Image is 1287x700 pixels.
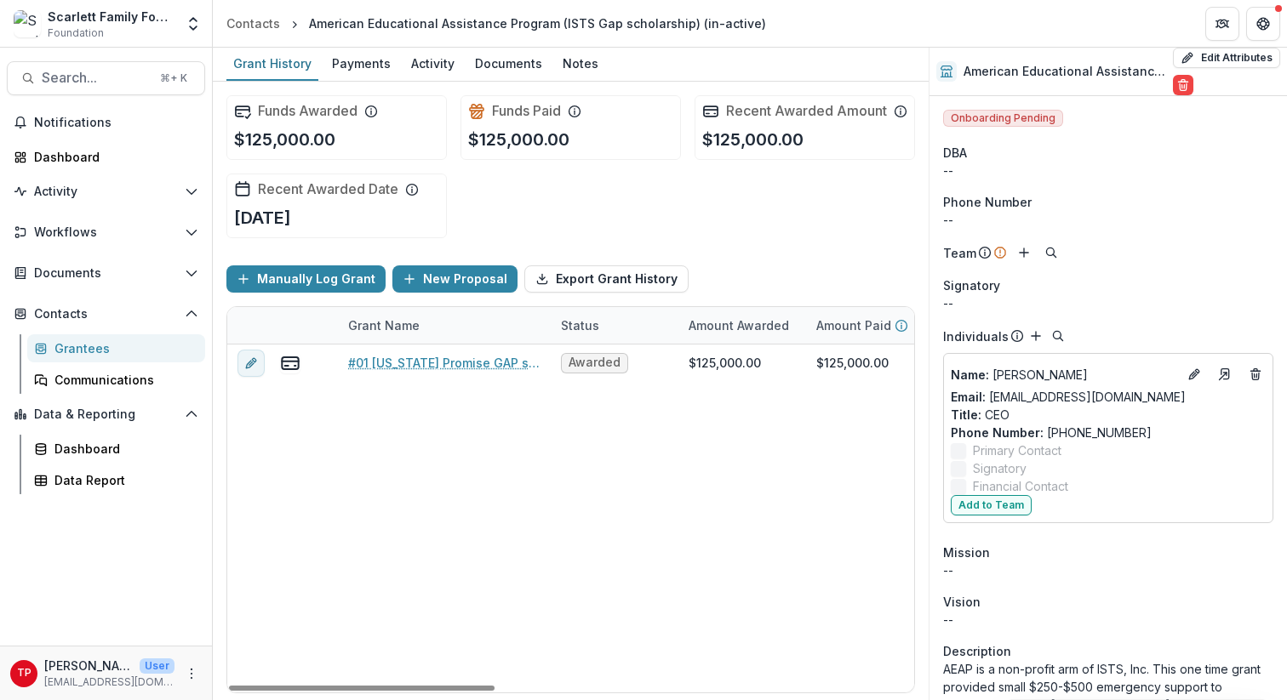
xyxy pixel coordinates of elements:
button: Open Activity [7,178,205,205]
a: Dashboard [27,435,205,463]
span: Contacts [34,307,178,322]
span: Signatory [973,459,1027,477]
button: Open entity switcher [181,7,205,41]
div: Status [551,307,678,344]
span: Title : [951,407,981,422]
button: Open Data & Reporting [7,401,205,428]
span: Mission [943,543,990,561]
a: Notes [556,48,605,81]
span: Phone Number : [951,425,1044,440]
a: Go to contact [1211,361,1238,388]
a: #01 [US_STATE] Promise GAP scholarship (ISTS Gap scholarship) [348,354,541,372]
button: More [181,663,202,684]
div: -- [943,162,1273,179]
button: view-payments [280,353,300,373]
a: Communications [27,366,205,394]
div: Status [551,316,609,334]
h2: Funds Paid [492,103,561,119]
div: Grant Name [338,316,430,334]
span: Workflows [34,225,178,240]
a: Email: [EMAIL_ADDRESS][DOMAIN_NAME] [951,388,1186,406]
p: [EMAIL_ADDRESS][DOMAIN_NAME] [44,674,174,690]
button: Add [1014,242,1034,263]
p: [PERSON_NAME] [951,366,1177,384]
p: Amount Paid [816,316,891,334]
img: Scarlett Family Foundation [14,10,41,37]
a: Payments [325,48,398,81]
a: Grant History [226,48,318,81]
span: Phone Number [943,193,1032,211]
p: $125,000.00 [468,127,569,152]
p: [PHONE_NUMBER] [951,424,1266,441]
p: [DATE] [234,205,291,230]
p: User [140,658,174,674]
div: Amount Awarded [678,307,806,344]
span: Email: [951,390,986,404]
h2: American Educational Assistance Program (ISTS Gap scholarship) (in-active) [964,65,1166,79]
div: Contacts [226,14,280,32]
a: Grantees [27,334,205,362]
span: Financial Contact [973,477,1068,495]
a: Name: [PERSON_NAME] [951,366,1177,384]
div: Grant Name [338,307,551,344]
a: Activity [404,48,461,81]
span: Primary Contact [973,441,1061,459]
a: Dashboard [7,143,205,171]
button: Export Grant History [524,265,689,293]
div: $125,000.00 [689,354,761,372]
button: New Proposal [392,265,518,293]
h2: Recent Awarded Date [258,181,398,197]
button: Delete [1173,75,1193,95]
a: Data Report [27,466,205,494]
span: Description [943,642,1011,660]
div: Payments [325,51,398,76]
span: DBA [943,144,967,162]
button: Open Workflows [7,219,205,246]
div: Data Report [54,471,192,489]
button: Add to Team [951,495,1032,515]
span: Search... [42,70,150,86]
p: -- [943,561,1273,579]
div: Grant History [226,51,318,76]
nav: breadcrumb [220,11,773,36]
div: -- [943,211,1273,229]
button: Manually Log Grant [226,265,386,293]
span: Awarded [569,356,621,370]
p: [PERSON_NAME] [44,657,133,674]
span: Name : [951,367,989,382]
button: edit [237,350,265,377]
div: Activity [404,51,461,76]
p: Team [943,244,976,262]
div: Dashboard [34,148,192,166]
span: Notifications [34,116,198,130]
button: Open Contacts [7,300,205,327]
p: $125,000.00 [234,127,335,152]
div: Tom Parrish [17,668,31,679]
button: Search [1048,326,1068,346]
div: American Educational Assistance Program (ISTS Gap scholarship) (in-active) [309,14,766,32]
div: Amount Paid [806,307,934,344]
div: Notes [556,51,605,76]
button: Deletes [1245,364,1266,384]
h2: Funds Awarded [258,103,357,119]
button: Notifications [7,109,205,136]
h2: Recent Awarded Amount [726,103,887,119]
a: Contacts [220,11,287,36]
span: Activity [34,185,178,199]
button: Get Help [1246,7,1280,41]
button: Edit [1184,364,1204,384]
span: Onboarding Pending [943,110,1063,127]
button: Open Documents [7,259,205,287]
div: Grantees [54,339,192,357]
span: Vision [943,593,981,611]
p: Individuals [943,327,1009,345]
div: Scarlett Family Foundation [48,8,174,26]
div: $125,000.00 [816,354,889,372]
div: Communications [54,371,192,389]
span: Data & Reporting [34,407,178,422]
button: Search... [7,61,205,95]
button: Partners [1205,7,1239,41]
